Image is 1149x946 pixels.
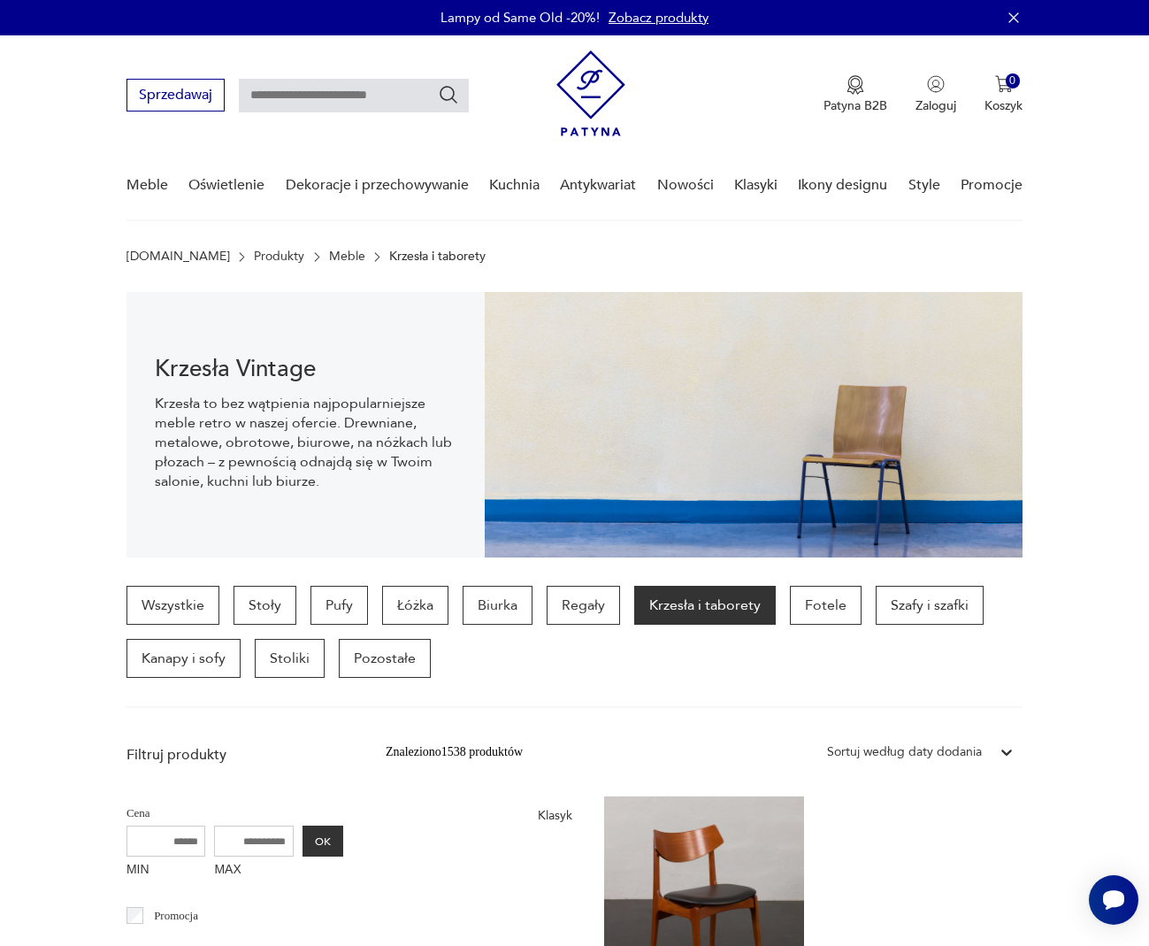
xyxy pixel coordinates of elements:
[254,250,304,264] a: Produkty
[154,906,198,926] p: Promocja
[126,250,230,264] a: [DOMAIN_NAME]
[329,250,365,264] a: Meble
[310,586,368,625] a: Pufy
[255,639,325,678] a: Stoliki
[286,151,469,219] a: Dekoracje i przechowywanie
[915,75,956,114] button: Zaloguj
[823,75,887,114] button: Patyna B2B
[126,79,225,112] button: Sprzedawaj
[823,75,887,114] a: Ikona medaluPatyna B2B
[915,97,956,114] p: Zaloguj
[984,97,1023,114] p: Koszyk
[556,50,625,136] img: Patyna - sklep z meblami i dekoracjami vintage
[155,358,456,380] h1: Krzesła Vintage
[234,586,296,625] a: Stoły
[547,586,620,625] a: Regały
[634,586,776,625] a: Krzesła i taborety
[386,742,523,762] div: Znaleziono 1538 produktów
[382,586,448,625] a: Łóżka
[560,151,636,219] a: Antykwariat
[798,151,887,219] a: Ikony designu
[485,292,1023,558] img: bc88ca9a7f9d98aff7d4658ec262dcea.jpg
[339,639,431,678] a: Pozostałe
[995,75,1013,93] img: Ikona koszyka
[961,151,1023,219] a: Promocje
[823,97,887,114] p: Patyna B2B
[984,75,1023,114] button: 0Koszyk
[126,586,219,625] a: Wszystkie
[188,151,264,219] a: Oświetlenie
[1089,875,1138,925] iframe: Smartsupp widget button
[214,857,294,885] label: MAX
[126,639,241,678] a: Kanapy i sofy
[126,90,225,103] a: Sprzedawaj
[908,151,940,219] a: Style
[489,151,540,219] a: Kuchnia
[126,857,206,885] label: MIN
[876,586,984,625] a: Szafy i szafki
[155,394,456,491] p: Krzesła to bez wątpienia najpopularniejsze meble retro w naszej ofercie. Drewniane, metalowe, obr...
[303,826,343,857] button: OK
[790,586,862,625] a: Fotele
[438,84,459,105] button: Szukaj
[126,804,343,823] p: Cena
[126,151,168,219] a: Meble
[657,151,714,219] a: Nowości
[389,250,486,264] p: Krzesła i taborety
[827,742,982,762] div: Sortuj według daty dodania
[609,9,709,27] a: Zobacz produkty
[927,75,945,93] img: Ikonka użytkownika
[734,151,777,219] a: Klasyki
[126,745,343,765] p: Filtruj produkty
[463,586,532,625] a: Biurka
[1006,73,1021,88] div: 0
[440,9,600,27] p: Lampy od Same Old -20%!
[846,75,864,95] img: Ikona medalu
